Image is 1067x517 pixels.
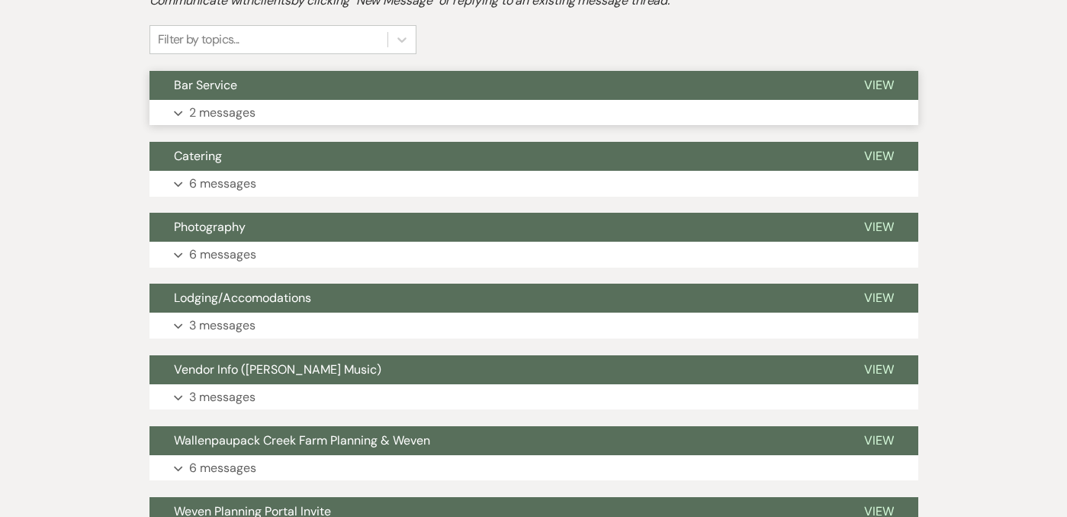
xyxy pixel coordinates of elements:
[149,213,840,242] button: Photography
[174,77,237,93] span: Bar Service
[158,31,239,49] div: Filter by topics...
[174,361,381,377] span: Vendor Info ([PERSON_NAME] Music)
[174,290,311,306] span: Lodging/Accomodations
[174,148,222,164] span: Catering
[840,355,918,384] button: View
[864,290,894,306] span: View
[149,384,918,410] button: 3 messages
[149,455,918,481] button: 6 messages
[149,284,840,313] button: Lodging/Accomodations
[149,171,918,197] button: 6 messages
[149,71,840,100] button: Bar Service
[149,355,840,384] button: Vendor Info ([PERSON_NAME] Music)
[840,284,918,313] button: View
[840,213,918,242] button: View
[149,142,840,171] button: Catering
[189,174,256,194] p: 6 messages
[189,387,256,407] p: 3 messages
[174,432,430,448] span: Wallenpaupack Creek Farm Planning & Weven
[840,426,918,455] button: View
[189,245,256,265] p: 6 messages
[189,458,256,478] p: 6 messages
[864,432,894,448] span: View
[840,142,918,171] button: View
[840,71,918,100] button: View
[149,100,918,126] button: 2 messages
[864,148,894,164] span: View
[864,219,894,235] span: View
[174,219,246,235] span: Photography
[864,361,894,377] span: View
[864,77,894,93] span: View
[149,426,840,455] button: Wallenpaupack Creek Farm Planning & Weven
[149,242,918,268] button: 6 messages
[189,103,256,123] p: 2 messages
[149,313,918,339] button: 3 messages
[189,316,256,336] p: 3 messages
